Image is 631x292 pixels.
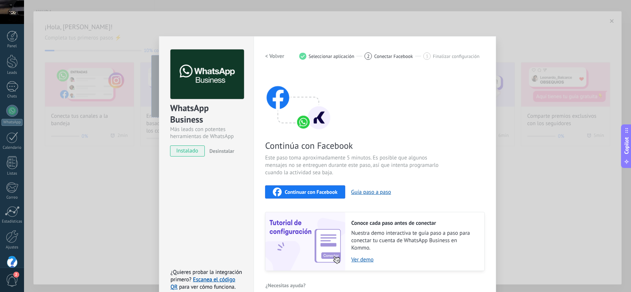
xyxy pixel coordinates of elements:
button: Desinstalar [207,145,234,157]
span: ¿Quieres probar la integración primero? [170,269,242,283]
div: Leads [1,71,23,75]
h2: < Volver [265,53,284,60]
span: ¿Necesitas ayuda? [265,283,306,288]
button: ¿Necesitas ayuda? [265,280,306,291]
div: Estadísticas [1,219,23,224]
span: 3 [425,53,428,59]
span: para ver cómo funciona. [179,284,235,291]
div: Calendario [1,145,23,150]
button: Continuar con Facebook [265,185,345,199]
span: Finalizar configuración [433,54,479,59]
span: instalado [170,145,204,157]
div: Ajustes [1,245,23,250]
span: Este paso toma aproximadamente 5 minutos. Es posible que algunos mensajes no se entreguen durante... [265,154,441,176]
span: Copilot [623,137,630,154]
span: Conectar Facebook [374,54,413,59]
a: Ver demo [351,256,477,263]
span: 2 [13,272,19,278]
div: Más leads con potentes herramientas de WhatsApp [170,126,243,140]
img: logo_main.png [170,49,244,99]
div: Chats [1,94,23,99]
div: WhatsApp [1,119,23,126]
h2: Conoce cada paso antes de conectar [351,220,477,227]
div: Panel [1,44,23,49]
img: connect with facebook [265,72,332,131]
button: Guía paso a paso [351,189,391,196]
div: Listas [1,171,23,176]
span: 2 [367,53,370,59]
span: Continuar con Facebook [285,189,337,195]
span: Desinstalar [210,148,234,154]
span: Seleccionar aplicación [309,54,354,59]
div: Correo [1,195,23,200]
a: Escanea el código QR [170,276,235,291]
button: < Volver [265,49,284,63]
div: WhatsApp Business [170,102,243,126]
span: Nuestra demo interactiva te guía paso a paso para conectar tu cuenta de WhatsApp Business en Kommo. [351,230,477,252]
span: Continúa con Facebook [265,140,441,151]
